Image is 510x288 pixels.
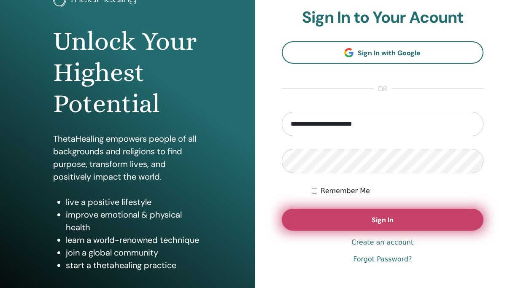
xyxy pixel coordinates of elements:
[66,246,202,259] li: join a global community
[66,234,202,246] li: learn a world-renowned technique
[372,215,394,224] span: Sign In
[353,254,412,264] a: Forgot Password?
[53,26,202,120] h1: Unlock Your Highest Potential
[282,41,484,64] a: Sign In with Google
[282,209,484,231] button: Sign In
[66,196,202,208] li: live a positive lifestyle
[282,8,484,27] h2: Sign In to Your Acount
[312,186,483,196] div: Keep me authenticated indefinitely or until I manually logout
[358,48,421,57] span: Sign In with Google
[66,259,202,272] li: start a thetahealing practice
[53,132,202,183] p: ThetaHealing empowers people of all backgrounds and religions to find purpose, transform lives, a...
[374,84,391,94] span: or
[321,186,370,196] label: Remember Me
[66,208,202,234] li: improve emotional & physical health
[351,237,413,248] a: Create an account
